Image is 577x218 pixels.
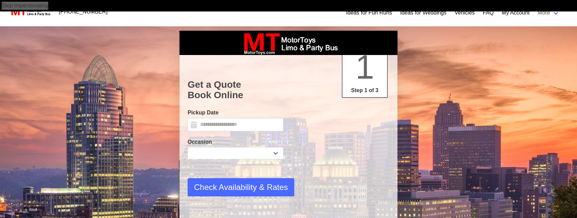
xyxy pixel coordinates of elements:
[355,48,374,86] span: 1
[400,9,447,17] a: Ideas for Weddings
[188,138,283,146] label: Occasion
[345,86,384,94] p: Step 1 of 3
[194,181,288,193] span: Check Availability & Rates
[188,109,283,117] label: Pickup Date
[483,9,494,17] a: FAQ
[238,31,339,55] img: box_logo_brand.jpeg
[2,3,48,8] a: Stop impersonating
[9,7,51,17] img: MotorToys Logo
[346,9,392,17] a: Ideas for Fun Runs
[455,9,475,17] a: Vehicles
[188,79,389,101] h1: Get a Quote Book Online
[502,9,530,17] a: My Account
[534,6,564,20] a: More
[188,178,294,196] button: Check Availability & Rates
[55,5,112,19] a: [PHONE_NUMBER]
